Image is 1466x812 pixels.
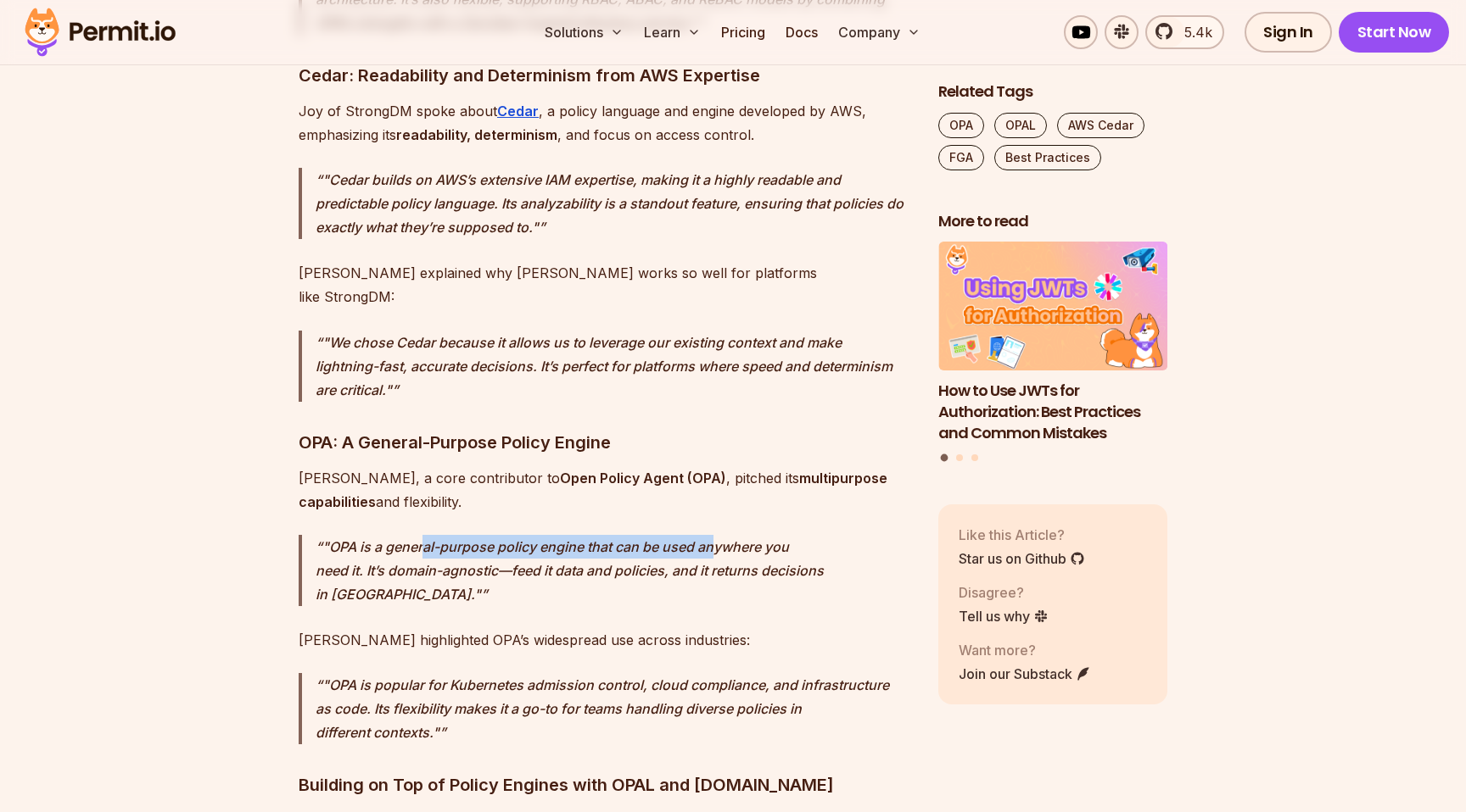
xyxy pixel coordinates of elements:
strong: Open Policy Agent (OPA) [560,470,726,487]
h3: OPA: A General-Purpose Policy Engine [299,429,911,456]
p: Joy of StrongDM spoke about , a policy language and engine developed by AWS, emphasizing its , an... [299,99,911,147]
a: OPA [938,113,984,138]
button: Solutions [538,15,630,49]
p: "Cedar builds on AWS’s extensive IAM expertise, making it a highly readable and predictable polic... [316,168,911,239]
span: 5.4k [1174,22,1212,42]
a: Join our Substack [959,664,1091,684]
a: Pricing [714,15,772,49]
a: FGA [938,145,984,170]
a: Tell us why [959,606,1049,626]
img: How to Use JWTs for Authorization: Best Practices and Common Mistakes [938,242,1167,371]
button: Learn [637,15,708,49]
p: [PERSON_NAME] explained why [PERSON_NAME] works so well for platforms like StrongDM: [299,261,911,309]
h3: Building on Top of Policy Engines with OPAL and [DOMAIN_NAME] [299,771,911,798]
a: Start Now [1339,12,1450,53]
a: 5.4k [1145,15,1224,49]
div: Posts [938,242,1167,464]
p: "OPA is a general-purpose policy engine that can be used anywhere you need it. It’s domain-agnost... [316,535,911,606]
a: AWS Cedar [1057,113,1144,138]
img: Permit logo [17,3,183,61]
p: "We chose Cedar because it allows us to leverage our existing context and make lightning-fast, ac... [316,331,911,402]
li: 1 of 3 [938,242,1167,444]
button: Go to slide 1 [941,454,948,462]
a: Docs [779,15,825,49]
h3: Cedar: Readability and Determinism from AWS Expertise [299,62,911,89]
strong: multipurpose capabilities [299,470,887,510]
p: [PERSON_NAME] highlighted OPA’s widespread use across industries: [299,628,911,652]
a: Cedar [497,103,539,120]
p: Like this Article? [959,525,1085,545]
h2: More to read [938,211,1167,232]
a: Sign In [1245,12,1332,53]
a: OPAL [994,113,1047,138]
p: Want more? [959,640,1091,660]
p: "OPA is popular for Kubernetes admission control, cloud compliance, and infrastructure as code. I... [316,673,911,744]
p: Disagree? [959,582,1049,603]
h2: Related Tags [938,81,1167,103]
button: Go to slide 2 [956,454,963,461]
button: Go to slide 3 [971,454,978,461]
a: How to Use JWTs for Authorization: Best Practices and Common MistakesHow to Use JWTs for Authoriz... [938,242,1167,444]
strong: readability, determinism [396,126,557,143]
h3: How to Use JWTs for Authorization: Best Practices and Common Mistakes [938,381,1167,443]
a: Star us on Github [959,548,1085,569]
p: [PERSON_NAME], a core contributor to , pitched its and flexibility. [299,466,911,514]
button: Company [831,15,927,49]
a: Best Practices [994,145,1101,170]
